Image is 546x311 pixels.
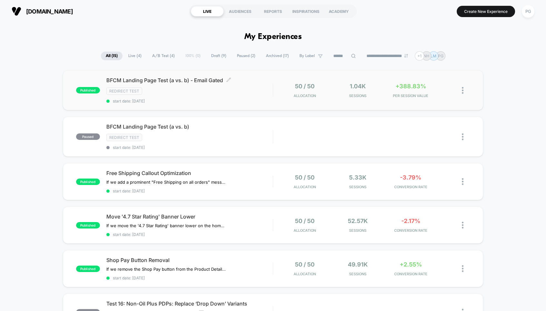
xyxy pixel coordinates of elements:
[294,272,316,276] span: Allocation
[395,83,426,90] span: +388.83%
[350,83,366,90] span: 1.04k
[244,32,302,42] h1: My Experiences
[123,52,146,60] span: Live ( 4 )
[462,178,463,185] img: close
[294,228,316,233] span: Allocation
[386,272,436,276] span: CONVERSION RATE
[404,54,408,58] img: end
[76,179,100,185] span: published
[424,53,429,58] p: NH
[106,170,273,176] span: Free Shipping Callout Optimization
[295,261,315,268] span: 50 / 50
[457,6,515,17] button: Create New Experience
[386,93,436,98] span: PER SESSION VALUE
[333,228,383,233] span: Sessions
[333,185,383,189] span: Sessions
[106,300,273,307] span: Test 16: Non-Oil Plus PDPs: Replace ‘Drop Down’ Variants
[386,228,436,233] span: CONVERSION RATE
[295,83,315,90] span: 50 / 50
[348,218,368,224] span: 52.57k
[333,93,383,98] span: Sessions
[295,218,315,224] span: 50 / 50
[349,174,366,181] span: 5.33k
[431,53,436,58] p: LM
[520,5,536,18] button: PG
[76,133,100,140] span: paused
[294,93,316,98] span: Allocation
[224,6,257,16] div: AUDIENCES
[257,6,289,16] div: REPORTS
[76,222,100,228] span: published
[333,272,383,276] span: Sessions
[106,123,273,130] span: BFCM Landing Page Test (a vs. b)
[386,185,436,189] span: CONVERSION RATE
[462,265,463,272] img: close
[106,257,273,263] span: Shop Pay Button Removal
[76,266,100,272] span: published
[462,87,463,94] img: close
[400,261,422,268] span: +2.55%
[12,6,21,16] img: Visually logo
[462,133,463,140] img: close
[322,6,355,16] div: ACADEMY
[106,87,142,95] span: Redirect Test
[106,99,273,103] span: start date: [DATE]
[147,52,180,60] span: A/B Test ( 4 )
[106,232,273,237] span: start date: [DATE]
[106,189,273,193] span: start date: [DATE]
[295,174,315,181] span: 50 / 50
[206,52,231,60] span: Draft ( 9 )
[106,223,226,228] span: If we move the '4.7 Star Rating' banner lower on the homepage, the messaging in the Above The Fol...
[299,53,315,58] span: By Label
[438,53,444,58] p: PG
[261,52,294,60] span: Archived ( 17 )
[106,145,273,150] span: start date: [DATE]
[348,261,368,268] span: 49.91k
[294,185,316,189] span: Allocation
[106,77,273,83] span: BFCM Landing Page Test (a vs. b) - Email Gated
[106,276,273,280] span: start date: [DATE]
[106,213,273,220] span: Move '4.7 Star Rating' Banner Lower
[191,6,224,16] div: LIVE
[522,5,534,18] div: PG
[289,6,322,16] div: INSPIRATIONS
[26,8,73,15] span: [DOMAIN_NAME]
[101,52,122,60] span: All ( 15 )
[232,52,260,60] span: Paused ( 2 )
[76,87,100,93] span: published
[462,222,463,228] img: close
[400,174,421,181] span: -3.79%
[10,6,75,16] button: [DOMAIN_NAME]
[106,134,142,141] span: Redirect Test
[415,51,424,61] div: + 1
[106,267,226,272] span: If we remove the Shop Pay button from the Product Detail Page (PDP) and cart for professional use...
[401,218,420,224] span: -2.17%
[106,180,226,185] span: If we add a prominent "Free Shipping on all orders" message near the primary call-to-action in th...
